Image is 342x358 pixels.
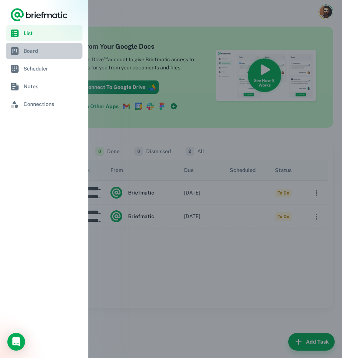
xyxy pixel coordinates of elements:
a: Scheduler [6,61,82,77]
a: Notes [6,78,82,94]
div: Load Chat [7,333,25,351]
span: Scheduler [24,65,80,73]
a: Logo [10,7,68,22]
span: Connections [24,100,80,108]
a: Connections [6,96,82,112]
span: Board [24,47,80,55]
span: Notes [24,82,80,90]
a: Board [6,43,82,59]
span: List [24,29,80,37]
a: List [6,25,82,41]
